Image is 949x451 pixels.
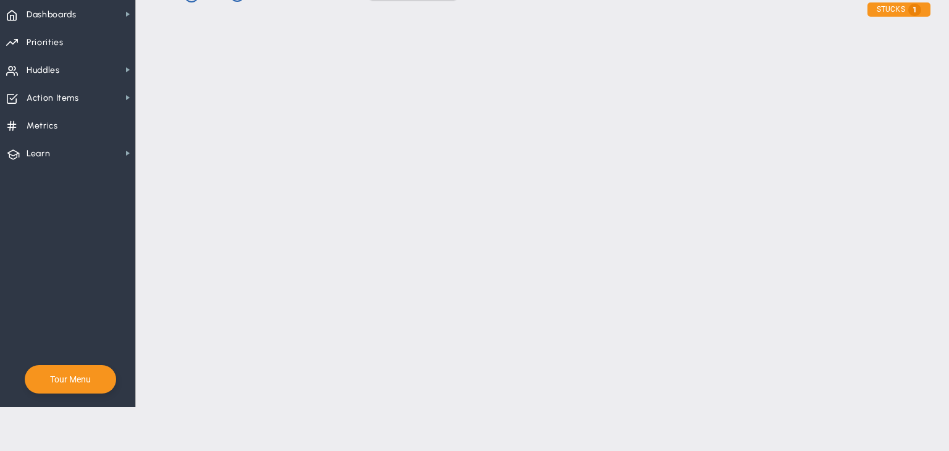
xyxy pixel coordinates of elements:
[27,2,77,28] span: Dashboards
[27,113,58,139] span: Metrics
[27,30,64,56] span: Priorities
[27,85,79,111] span: Action Items
[46,374,95,385] button: Tour Menu
[27,141,50,167] span: Learn
[27,57,60,83] span: Huddles
[867,2,930,17] div: STUCKS
[908,4,921,16] span: 1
